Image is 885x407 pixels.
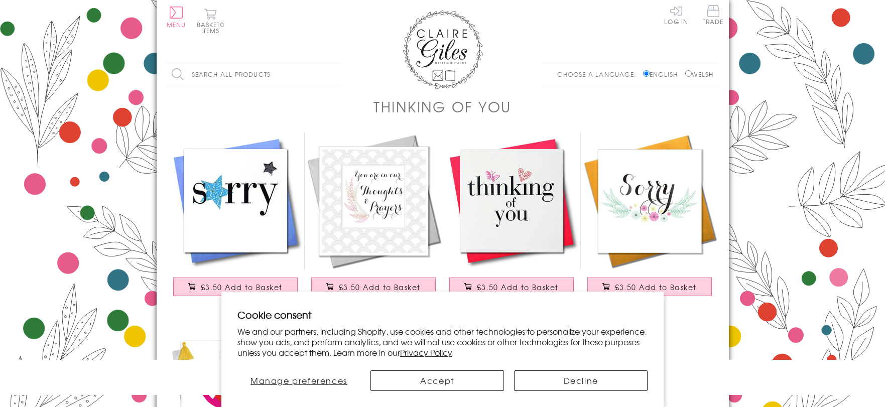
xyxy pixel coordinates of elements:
[400,346,452,358] a: Privacy Policy
[370,370,504,391] button: Accept
[443,132,581,270] img: Sympathy, Sorry, Thinking of you Card, Heart, fabric butterfly Embellished
[685,70,714,79] label: Welsh
[615,282,697,292] span: £3.50 Add to Basket
[332,63,342,86] input: Search
[643,70,650,77] input: English
[173,278,298,296] button: £3.50 Add to Basket
[514,370,648,391] button: Decline
[339,282,421,292] span: £3.50 Add to Basket
[167,132,305,270] img: Sympathy, Sorry, Thinking of you Card, Blue Star, Embellished with a padded star
[237,308,648,322] h2: Cookie consent
[443,132,581,306] a: Sympathy, Sorry, Thinking of you Card, Heart, fabric butterfly Embellished £3.50 Add to Basket
[664,5,688,25] a: Log In
[581,132,719,270] img: Sympathy, Sorry, Thinking of you Card, Flowers, Sorry
[477,282,559,292] span: £3.50 Add to Basket
[703,5,724,27] a: Trade
[311,278,436,296] button: £3.50 Add to Basket
[305,132,443,270] img: Sympathy, Sorry, Thinking of you Card, Fern Flowers, Thoughts & Prayers
[201,282,283,292] span: £3.50 Add to Basket
[581,132,719,306] a: Sympathy, Sorry, Thinking of you Card, Flowers, Sorry £3.50 Add to Basket
[167,63,342,86] input: Search all products
[237,326,648,357] p: We and our partners, including Shopify, use cookies and other technologies to personalize your ex...
[167,7,186,28] button: Menu
[703,5,724,25] span: Trade
[201,20,224,35] span: 0 items
[587,278,712,296] button: £3.50 Add to Basket
[305,132,443,306] a: Sympathy, Sorry, Thinking of you Card, Fern Flowers, Thoughts & Prayers £3.50 Add to Basket
[403,10,483,89] img: Claire Giles Greetings Cards
[449,278,574,296] button: £3.50 Add to Basket
[197,8,224,34] button: Basket0 items
[237,370,360,391] button: Manage preferences
[643,70,683,79] label: English
[167,132,305,306] a: Sympathy, Sorry, Thinking of you Card, Blue Star, Embellished with a padded star £3.50 Add to Basket
[167,20,186,29] span: Menu
[685,70,692,77] input: Welsh
[557,70,641,79] p: Choose a language:
[373,96,512,117] h1: Thinking of You
[250,374,347,386] span: Manage preferences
